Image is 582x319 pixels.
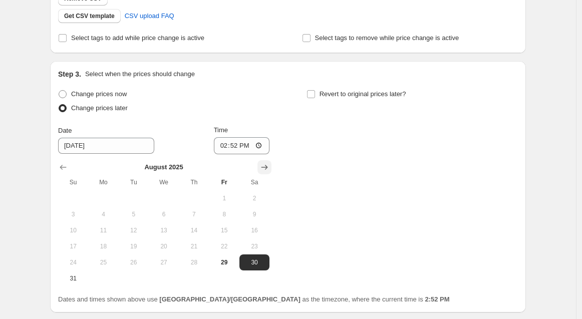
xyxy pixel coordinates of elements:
span: 23 [243,242,265,250]
button: Wednesday August 13 2025 [149,222,179,238]
span: Th [183,178,205,186]
button: Tuesday August 5 2025 [119,206,149,222]
button: Show next month, September 2025 [257,160,271,174]
span: 16 [243,226,265,234]
b: 2:52 PM [425,295,449,303]
span: We [153,178,175,186]
button: Sunday August 31 2025 [58,270,88,286]
span: 18 [92,242,114,250]
span: 3 [62,210,84,218]
span: 5 [123,210,145,218]
button: Sunday August 10 2025 [58,222,88,238]
button: Sunday August 24 2025 [58,254,88,270]
button: Tuesday August 26 2025 [119,254,149,270]
a: CSV upload FAQ [119,8,180,24]
button: Today Friday August 29 2025 [209,254,239,270]
th: Tuesday [119,174,149,190]
button: Friday August 8 2025 [209,206,239,222]
span: 11 [92,226,114,234]
span: 20 [153,242,175,250]
button: Monday August 18 2025 [88,238,118,254]
span: Sa [243,178,265,186]
span: 1 [213,194,235,202]
span: 13 [153,226,175,234]
span: 22 [213,242,235,250]
b: [GEOGRAPHIC_DATA]/[GEOGRAPHIC_DATA] [159,295,300,303]
button: Wednesday August 6 2025 [149,206,179,222]
span: 26 [123,258,145,266]
button: Saturday August 16 2025 [239,222,269,238]
th: Monday [88,174,118,190]
span: Change prices later [71,104,128,112]
span: Select tags to remove while price change is active [315,34,459,42]
span: Revert to original prices later? [320,90,406,98]
span: Su [62,178,84,186]
span: 10 [62,226,84,234]
span: 17 [62,242,84,250]
input: 8/29/2025 [58,138,154,154]
button: Monday August 25 2025 [88,254,118,270]
th: Wednesday [149,174,179,190]
span: Fr [213,178,235,186]
th: Thursday [179,174,209,190]
button: Get CSV template [58,9,121,23]
span: 9 [243,210,265,218]
span: 14 [183,226,205,234]
span: Tu [123,178,145,186]
button: Saturday August 2 2025 [239,190,269,206]
span: 25 [92,258,114,266]
span: Mo [92,178,114,186]
p: Select when the prices should change [85,69,195,79]
span: 4 [92,210,114,218]
button: Friday August 22 2025 [209,238,239,254]
button: Tuesday August 12 2025 [119,222,149,238]
th: Sunday [58,174,88,190]
input: 12:00 [214,137,270,154]
span: Get CSV template [64,12,115,20]
span: 6 [153,210,175,218]
th: Saturday [239,174,269,190]
span: 24 [62,258,84,266]
h2: Step 3. [58,69,81,79]
span: 27 [153,258,175,266]
span: 30 [243,258,265,266]
span: 19 [123,242,145,250]
span: Change prices now [71,90,127,98]
span: Select tags to add while price change is active [71,34,204,42]
span: CSV upload FAQ [125,11,174,21]
button: Monday August 11 2025 [88,222,118,238]
button: Thursday August 21 2025 [179,238,209,254]
button: Show previous month, July 2025 [56,160,70,174]
span: 28 [183,258,205,266]
span: Date [58,127,72,134]
span: 15 [213,226,235,234]
button: Saturday August 23 2025 [239,238,269,254]
button: Wednesday August 20 2025 [149,238,179,254]
button: Friday August 1 2025 [209,190,239,206]
span: 31 [62,274,84,282]
button: Wednesday August 27 2025 [149,254,179,270]
button: Sunday August 3 2025 [58,206,88,222]
button: Thursday August 28 2025 [179,254,209,270]
button: Thursday August 7 2025 [179,206,209,222]
span: 29 [213,258,235,266]
button: Sunday August 17 2025 [58,238,88,254]
button: Saturday August 30 2025 [239,254,269,270]
span: 12 [123,226,145,234]
span: Dates and times shown above use as the timezone, where the current time is [58,295,450,303]
span: Time [214,126,228,134]
span: 7 [183,210,205,218]
span: 8 [213,210,235,218]
button: Friday August 15 2025 [209,222,239,238]
span: 2 [243,194,265,202]
button: Tuesday August 19 2025 [119,238,149,254]
th: Friday [209,174,239,190]
button: Monday August 4 2025 [88,206,118,222]
button: Thursday August 14 2025 [179,222,209,238]
button: Saturday August 9 2025 [239,206,269,222]
span: 21 [183,242,205,250]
